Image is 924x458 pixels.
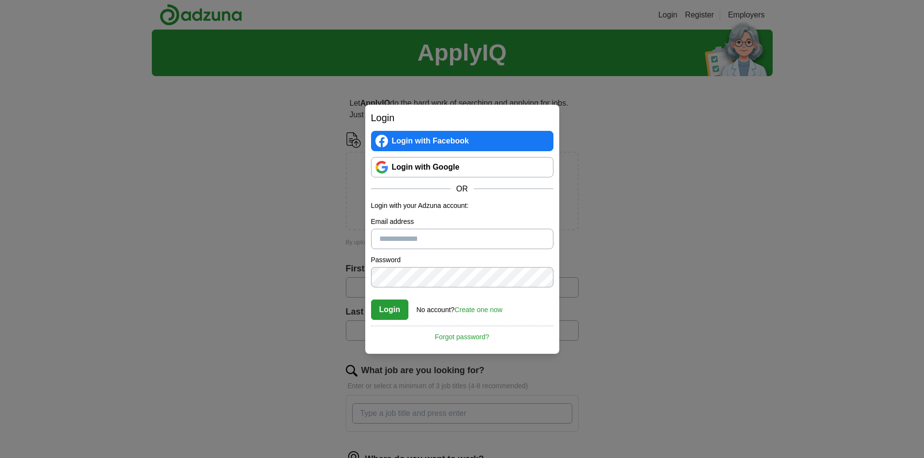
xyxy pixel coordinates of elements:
[371,131,553,151] a: Login with Facebook
[371,217,553,227] label: Email address
[371,300,409,320] button: Login
[371,255,553,265] label: Password
[451,183,474,195] span: OR
[454,306,503,314] a: Create one now
[417,299,503,315] div: No account?
[371,111,553,125] h2: Login
[371,157,553,177] a: Login with Google
[371,201,553,211] p: Login with your Adzuna account:
[371,326,553,342] a: Forgot password?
